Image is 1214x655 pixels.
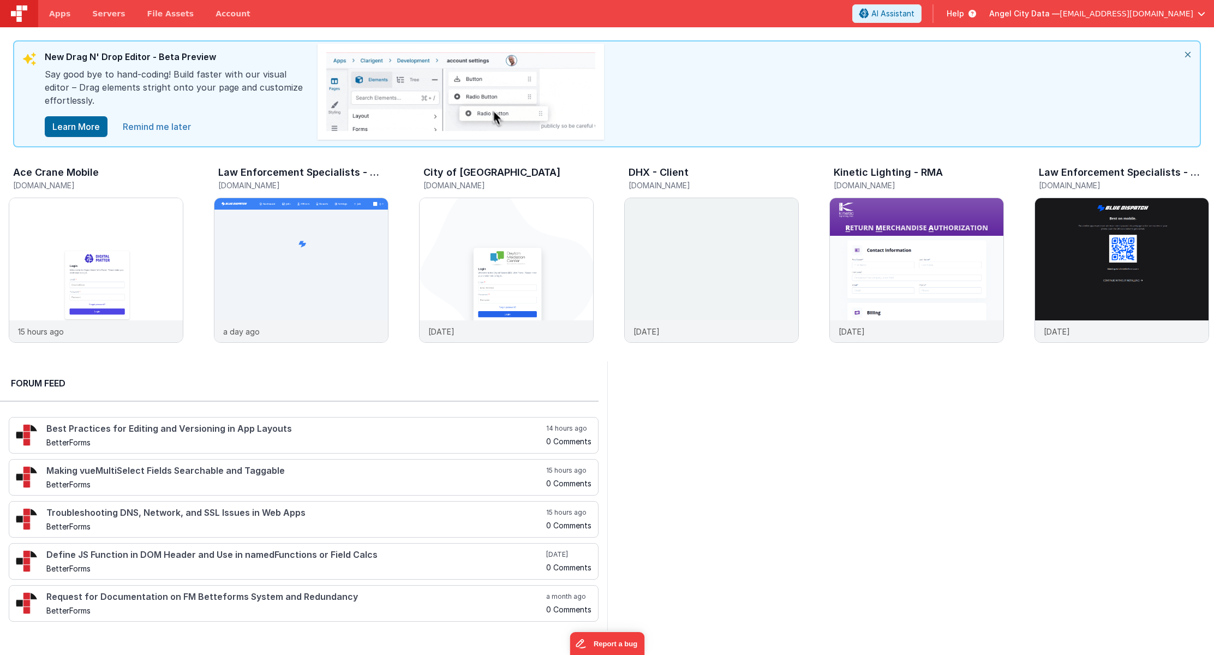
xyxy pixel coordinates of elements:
[546,508,591,517] h5: 15 hours ago
[546,521,591,529] h5: 0 Comments
[546,466,591,475] h5: 15 hours ago
[629,167,689,178] h3: DHX - Client
[45,68,307,116] div: Say good bye to hand-coding! Build faster with our visual editor – Drag elements stright onto you...
[834,181,1004,189] h5: [DOMAIN_NAME]
[1176,41,1200,68] i: close
[45,50,307,68] div: New Drag N' Drop Editor - Beta Preview
[1039,181,1209,189] h5: [DOMAIN_NAME]
[45,116,107,137] button: Learn More
[218,167,385,178] h3: Law Enforcement Specialists - Agency Portal
[633,326,660,337] p: [DATE]
[428,326,454,337] p: [DATE]
[1044,326,1070,337] p: [DATE]
[423,167,560,178] h3: City of [GEOGRAPHIC_DATA]
[423,181,594,189] h5: [DOMAIN_NAME]
[46,480,544,489] h5: BetterForms
[546,563,591,571] h5: 0 Comments
[546,592,591,601] h5: a month ago
[839,326,865,337] p: [DATE]
[218,181,388,189] h5: [DOMAIN_NAME]
[46,438,544,446] h5: BetterForms
[116,116,198,138] a: close
[546,479,591,487] h5: 0 Comments
[947,8,964,19] span: Help
[570,632,644,655] iframe: Marker.io feedback button
[46,564,544,573] h5: BetterForms
[1060,8,1193,19] span: [EMAIL_ADDRESS][DOMAIN_NAME]
[9,585,599,622] a: Request for Documentation on FM Betteforms System and Redundancy BetterForms a month ago 0 Comments
[46,550,544,560] h4: Define JS Function in DOM Header and Use in namedFunctions or Field Calcs
[852,4,922,23] button: AI Assistant
[92,8,125,19] span: Servers
[16,592,38,614] img: 295_2.png
[9,501,599,538] a: Troubleshooting DNS, Network, and SSL Issues in Web Apps BetterForms 15 hours ago 0 Comments
[546,437,591,445] h5: 0 Comments
[13,181,183,189] h5: [DOMAIN_NAME]
[834,167,943,178] h3: Kinetic Lighting - RMA
[46,522,544,531] h5: BetterForms
[13,167,99,178] h3: Ace Crane Mobile
[9,543,599,580] a: Define JS Function in DOM Header and Use in namedFunctions or Field Calcs BetterForms [DATE] 0 Co...
[16,424,38,446] img: 295_2.png
[46,424,544,434] h4: Best Practices for Editing and Versioning in App Layouts
[11,377,588,390] h2: Forum Feed
[46,592,544,602] h4: Request for Documentation on FM Betteforms System and Redundancy
[9,417,599,454] a: Best Practices for Editing and Versioning in App Layouts BetterForms 14 hours ago 0 Comments
[546,605,591,614] h5: 0 Comments
[9,459,599,496] a: Making vueMultiSelect Fields Searchable and Taggable BetterForms 15 hours ago 0 Comments
[16,550,38,572] img: 295_2.png
[629,181,799,189] h5: [DOMAIN_NAME]
[546,424,591,433] h5: 14 hours ago
[989,8,1060,19] span: Angel City Data —
[147,8,194,19] span: File Assets
[1039,167,1206,178] h3: Law Enforcement Specialists - Officer Portal
[16,466,38,488] img: 295_2.png
[989,8,1205,19] button: Angel City Data — [EMAIL_ADDRESS][DOMAIN_NAME]
[871,8,914,19] span: AI Assistant
[46,466,544,476] h4: Making vueMultiSelect Fields Searchable and Taggable
[546,550,591,559] h5: [DATE]
[46,508,544,518] h4: Troubleshooting DNS, Network, and SSL Issues in Web Apps
[49,8,70,19] span: Apps
[46,606,544,615] h5: BetterForms
[223,326,260,337] p: a day ago
[16,508,38,530] img: 295_2.png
